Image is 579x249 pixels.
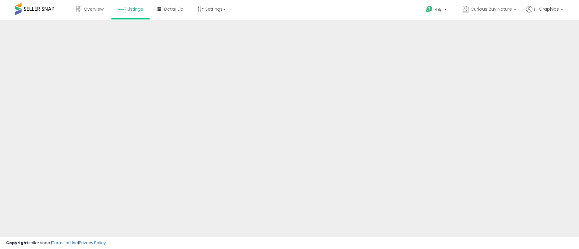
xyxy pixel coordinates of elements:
span: Help [434,7,443,12]
a: Hi Graphics [526,6,563,20]
a: Privacy Policy [79,240,106,246]
span: DataHub [164,6,183,12]
a: Help [421,1,453,20]
span: Curious Buy Nature [471,6,512,12]
span: Overview [84,6,104,12]
strong: Copyright [6,240,28,246]
i: Get Help [425,5,433,13]
span: Listings [127,6,143,12]
span: Hi Graphics [534,6,559,12]
div: seller snap | | [6,240,106,246]
a: Terms of Use [52,240,78,246]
